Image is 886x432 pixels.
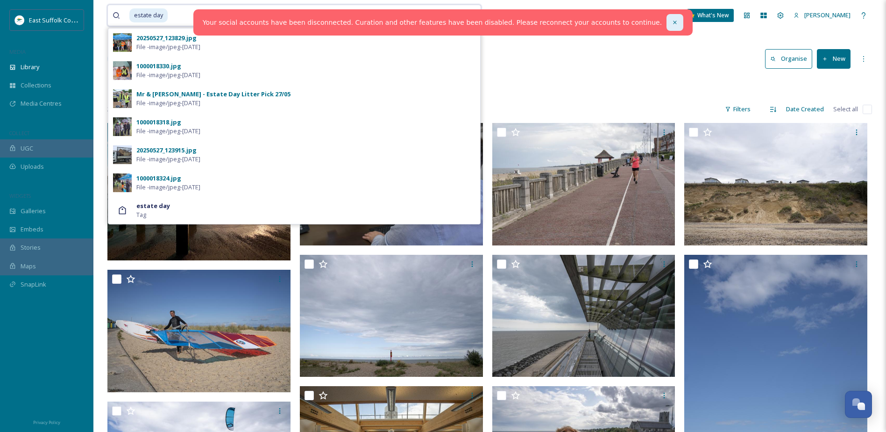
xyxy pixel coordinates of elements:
[492,255,675,377] img: SB307536-Think%20Lowestoft.jpg
[21,99,62,108] span: Media Centres
[781,100,829,118] div: Date Created
[136,43,200,51] span: File - image/jpeg - [DATE]
[136,127,200,136] span: File - image/jpeg - [DATE]
[436,6,476,24] div: Search
[300,255,483,377] img: SB307656-Think%20Lowestoft.jpg
[113,173,132,192] img: 3728e516-68d7-4d57-a69b-5343ff28e4e6.jpg
[9,130,29,137] span: COLLECT
[107,105,129,114] span: 240 file s
[136,146,197,155] div: 20250527_123915.jpg
[107,270,291,392] img: SB307620-Think%20Lowestoft.jpg
[136,99,200,108] span: File - image/jpeg - [DATE]
[817,49,851,68] button: New
[845,391,872,418] button: Open Chat
[833,105,858,114] span: Select all
[136,210,146,219] span: Tag
[113,145,132,164] img: f64abf12-e18f-4444-a23c-1464c123f3f2.jpg
[9,48,26,55] span: MEDIA
[136,90,291,99] div: Mr & [PERSON_NAME] - Estate Day Litter Pick 27/05
[129,8,168,22] span: estate day
[687,9,734,22] a: What's New
[136,62,181,71] div: 1000018330.jpg
[765,49,812,68] button: Organise
[33,419,60,425] span: Privacy Policy
[21,81,51,90] span: Collections
[33,416,60,427] a: Privacy Policy
[21,144,33,153] span: UGC
[113,89,132,108] img: af4b1d16-c7ab-446a-8bef-51ac11b93540.jpg
[136,174,181,183] div: 1000018324.jpg
[21,162,44,171] span: Uploads
[21,280,46,289] span: SnapLink
[136,183,200,192] span: File - image/jpeg - [DATE]
[136,118,181,127] div: 1000018318.jpg
[21,207,46,216] span: Galleries
[21,243,41,252] span: Stories
[21,63,39,72] span: Library
[113,61,132,80] img: 2c32ef52-fb42-4add-b9ec-0b003e65113a.jpg
[136,34,197,43] div: 20250527_123829.jpg
[21,262,36,271] span: Maps
[492,123,675,245] img: SB307683-Think%20Lowestoft.jpg
[789,6,855,24] a: [PERSON_NAME]
[21,225,43,234] span: Embeds
[107,123,291,260] img: Lowestoft - credit Darren Kirby.jpg
[203,18,662,28] a: Your social accounts have been disconnected. Curation and other features have been disabled. Plea...
[9,192,31,199] span: WIDGETS
[136,71,200,79] span: File - image/jpeg - [DATE]
[804,11,851,19] span: [PERSON_NAME]
[29,15,84,24] span: East Suffolk Council
[136,155,200,164] span: File - image/jpeg - [DATE]
[720,100,755,118] div: Filters
[684,123,867,245] img: SB307639-Think%20Lowestoft.jpg
[136,202,170,210] strong: estate day
[15,15,24,25] img: ESC%20Logo.png
[113,117,132,136] img: 59aeb7a3-c1e2-48d9-979c-0d36e336c109.jpg
[113,33,132,52] img: 97fdf669-e82b-4fbb-acee-efdeb814c27c.jpg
